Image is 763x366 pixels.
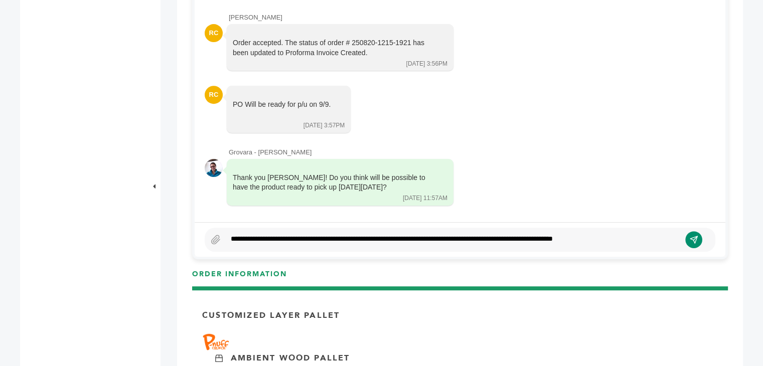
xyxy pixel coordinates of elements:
p: Ambient Wood Pallet [231,352,350,363]
p: Customized Layer Pallet [202,310,340,321]
div: [DATE] 3:56PM [406,60,447,68]
div: Order accepted. The status of order # 250820-1215-1921 has been updated to Proforma Invoice Created. [233,38,433,58]
div: [DATE] 11:57AM [403,194,447,203]
img: Ambient [215,354,223,362]
div: Grovara - [PERSON_NAME] [229,148,715,157]
div: [PERSON_NAME] [229,13,715,22]
h3: ORDER INFORMATION [192,269,728,287]
div: Thank you [PERSON_NAME]! Do you think will be possible to have the product ready to pick up [DATE... [233,173,433,193]
div: [DATE] 3:57PM [303,121,345,130]
img: Brand Name [202,332,232,352]
div: RC [205,24,223,42]
div: RC [205,86,223,104]
div: PO Will be ready for p/u on 9/9. [233,100,331,119]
